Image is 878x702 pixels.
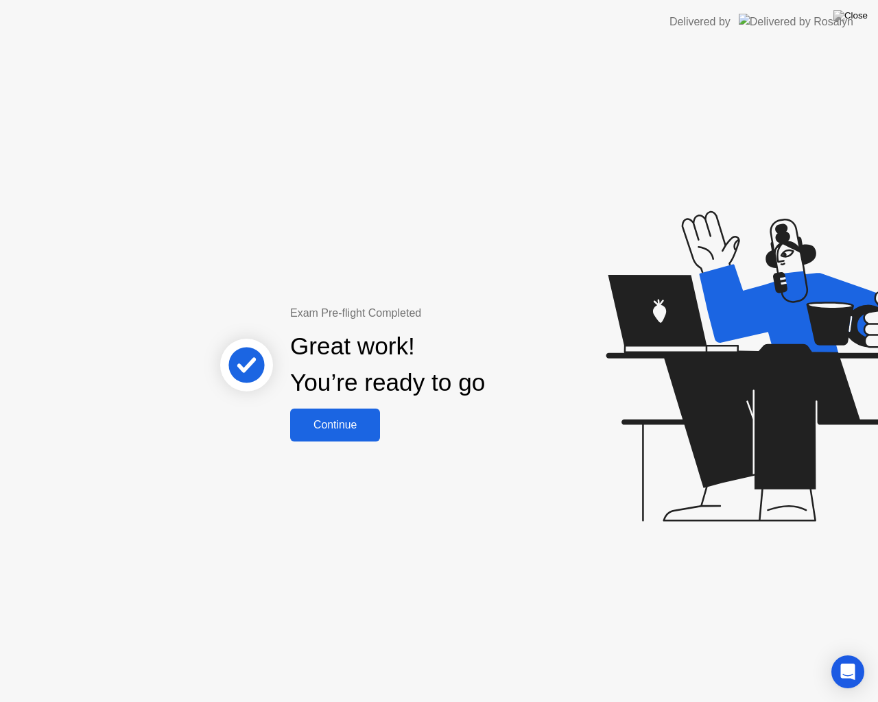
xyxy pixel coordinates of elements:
[669,14,731,30] div: Delivered by
[739,14,853,29] img: Delivered by Rosalyn
[294,419,376,431] div: Continue
[831,655,864,688] div: Open Intercom Messenger
[290,328,485,401] div: Great work! You’re ready to go
[290,409,380,441] button: Continue
[833,10,868,21] img: Close
[290,305,573,322] div: Exam Pre-flight Completed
